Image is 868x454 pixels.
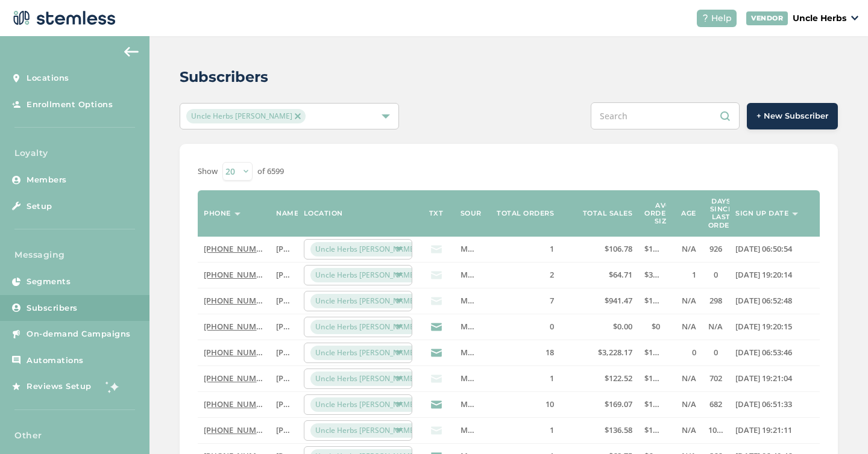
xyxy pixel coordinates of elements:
[644,243,672,254] span: $106.78
[234,213,241,216] img: icon-sort-1e1d7615.svg
[304,210,343,217] label: Location
[550,373,554,384] span: 1
[692,347,696,358] span: 0
[609,269,632,280] span: $64.71
[735,399,792,409] span: [DATE] 06:51:33
[591,102,740,129] input: Search
[488,244,554,254] label: 1
[708,197,735,229] label: Days since last order
[735,295,792,306] span: [DATE] 06:52:48
[204,399,273,409] a: [PHONE_NUMBER]
[27,174,67,186] span: Members
[204,373,264,384] label: (907) 250-7734
[682,243,696,254] span: N/A
[27,72,69,84] span: Locations
[672,322,696,332] label: N/A
[735,322,814,332] label: 2024-04-04 19:20:15
[310,423,421,438] span: Uncle Herbs [PERSON_NAME]
[672,425,696,435] label: N/A
[204,399,264,409] label: (808) 230-5527
[488,322,554,332] label: 0
[461,270,476,280] label: Migrated Users
[295,113,301,119] img: icon-close-accent-8a337256.svg
[709,373,722,384] span: 702
[672,296,696,306] label: N/A
[605,295,632,306] span: $941.47
[735,269,792,280] span: [DATE] 19:20:14
[310,320,421,334] span: Uncle Herbs [PERSON_NAME]
[461,399,476,409] label: Migrated Users
[204,322,264,332] label: (503) 332-4545
[644,202,671,226] label: Avg order size
[186,109,306,123] span: Uncle Herbs [PERSON_NAME]
[461,399,518,409] span: Migrated Users
[27,201,52,213] span: Setup
[27,381,92,393] span: Reviews Setup
[708,296,723,306] label: 298
[276,322,291,332] label: Koushi Sunder
[204,425,264,435] label: (808) 379-6781
[204,424,273,435] a: [PHONE_NUMBER]
[461,295,518,306] span: Migrated Users
[461,424,518,435] span: Migrated Users
[461,244,476,254] label: Migrated Users
[708,424,725,435] span: 1012
[708,322,723,332] label: N/A
[566,322,632,332] label: $0.00
[644,347,659,358] label: $179.34
[644,373,659,384] label: $122.52
[461,373,476,384] label: Migrated Users
[735,399,814,409] label: 2024-05-31 06:51:33
[310,372,421,386] span: Uncle Herbs [PERSON_NAME]
[566,399,632,409] label: $169.07
[488,347,554,358] label: 18
[204,296,264,306] label: (719) 330-3897
[27,302,78,314] span: Subscribers
[461,243,518,254] span: Migrated Users
[709,399,722,409] span: 682
[461,322,476,332] label: Migrated Users
[204,244,264,254] label: (920) 843-4608
[735,244,814,254] label: 2024-05-31 06:50:54
[692,269,696,280] span: 1
[792,213,798,216] img: icon-sort-1e1d7615.svg
[310,294,421,308] span: Uncle Herbs [PERSON_NAME]
[276,425,291,435] label: jenna Shelton
[605,424,632,435] span: $136.58
[644,269,668,280] span: $32.36
[204,269,273,280] a: [PHONE_NUMBER]
[546,347,554,358] span: 18
[735,347,792,358] span: [DATE] 06:53:46
[735,424,792,435] span: [DATE] 19:21:11
[488,296,554,306] label: 7
[550,424,554,435] span: 1
[550,295,554,306] span: 7
[644,244,659,254] label: $106.78
[461,296,476,306] label: Migrated Users
[583,210,633,217] label: Total sales
[566,296,632,306] label: $941.47
[605,373,632,384] span: $122.52
[714,269,718,280] span: 0
[204,243,273,254] a: [PHONE_NUMBER]
[708,321,723,332] span: N/A
[497,210,554,217] label: Total orders
[310,397,421,412] span: Uncle Herbs [PERSON_NAME]
[10,6,116,30] img: logo-dark-0685b13c.svg
[747,103,838,129] button: + New Subscriber
[461,210,491,217] label: Source
[672,373,696,384] label: N/A
[652,321,660,332] span: $0
[27,276,71,288] span: Segments
[257,166,284,178] label: of 6599
[644,424,672,435] span: $136.58
[276,244,291,254] label: sean
[709,243,722,254] span: 926
[714,347,718,358] span: 0
[756,110,828,122] span: + New Subscriber
[682,373,696,384] span: N/A
[550,321,554,332] span: 0
[702,14,709,22] img: icon-help-white-03924b79.svg
[808,396,868,454] div: Chat Widget
[101,375,125,399] img: glitter-stars-b7820f95.gif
